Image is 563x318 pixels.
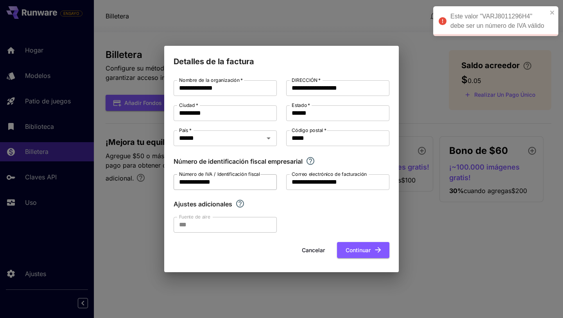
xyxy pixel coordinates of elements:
[292,171,367,177] font: Correo electrónico de facturación
[306,156,315,166] svg: Si usted está registrado en el impuesto comercial, ingrese su identificación fiscal comercial aquí.
[179,127,188,133] font: País
[174,57,254,66] font: Detalles de la factura
[450,13,544,29] font: Este valor "VARJ8011296H4" debe ser un número de IVA válido
[179,171,260,177] font: Número de IVA / Identificación fiscal
[292,77,317,83] font: DIRECCIÓN
[174,157,303,165] font: Número de identificación fiscal empresarial
[550,9,555,16] button: cerca
[263,133,274,144] button: Abierto
[235,199,245,208] svg: Explorar configuraciones de personalización adicionales
[292,102,307,108] font: Estado
[346,247,371,253] font: Continuar
[179,213,210,219] font: Fuente de aire
[296,242,331,258] button: Cancelar
[174,200,232,208] font: Ajustes adicionales
[292,127,323,133] font: Código postal
[302,247,325,253] font: Cancelar
[179,77,240,83] font: Nombre de la organización
[179,102,195,108] font: Ciudad
[337,242,389,258] button: Continuar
